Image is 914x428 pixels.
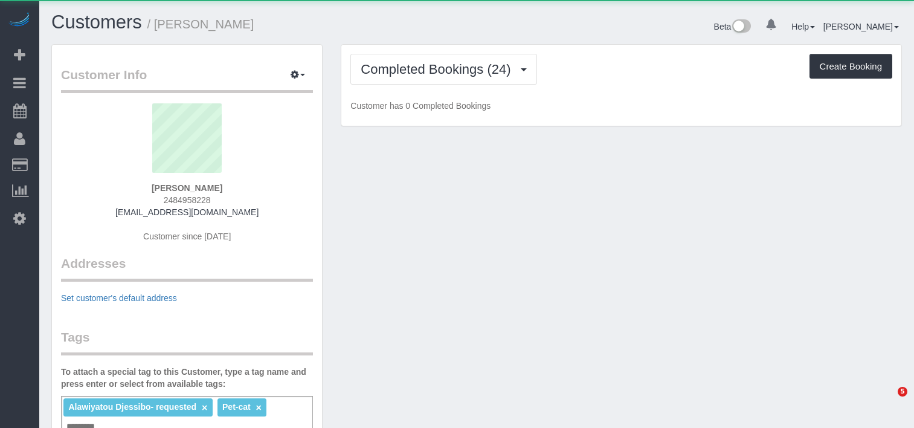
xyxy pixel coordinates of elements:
[51,11,142,33] a: Customers
[222,402,251,412] span: Pet-cat
[147,18,254,31] small: / [PERSON_NAME]
[809,54,892,79] button: Create Booking
[714,22,751,31] a: Beta
[68,402,196,412] span: Alawiyatou Djessibo- requested
[823,22,899,31] a: [PERSON_NAME]
[143,232,231,241] span: Customer since [DATE]
[791,22,815,31] a: Help
[164,195,211,205] span: 2484958228
[61,293,177,303] a: Set customer's default address
[152,183,222,193] strong: [PERSON_NAME]
[731,19,751,35] img: New interface
[61,328,313,355] legend: Tags
[873,387,902,416] iframe: Intercom live chat
[361,62,517,77] span: Completed Bookings (24)
[115,207,259,217] a: [EMAIL_ADDRESS][DOMAIN_NAME]
[61,66,313,93] legend: Customer Info
[7,12,31,29] img: Automaid Logo
[898,387,907,397] span: 5
[256,403,262,413] a: ×
[61,366,313,390] label: To attach a special tag to this Customer, type a tag name and press enter or select from availabl...
[202,403,207,413] a: ×
[350,54,536,85] button: Completed Bookings (24)
[350,100,892,112] p: Customer has 0 Completed Bookings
